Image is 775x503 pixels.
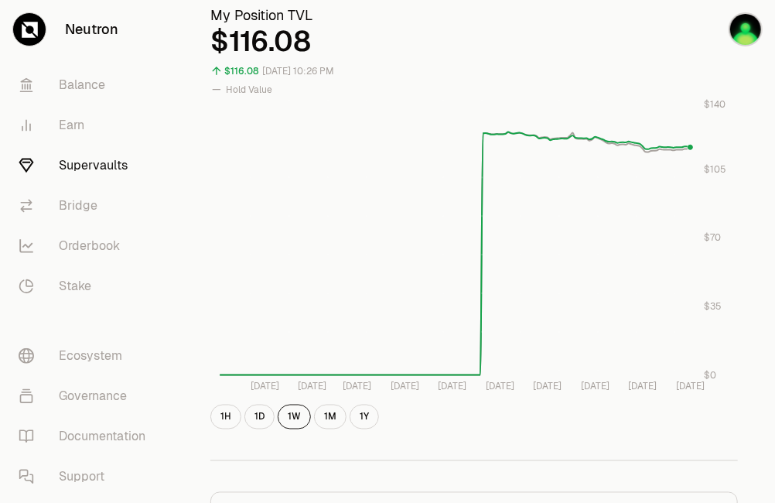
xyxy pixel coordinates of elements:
a: Earn [6,105,167,145]
div: [DATE] 10:26 PM [262,63,334,80]
tspan: $70 [705,232,722,245]
a: Supervaults [6,145,167,186]
button: 1W [278,405,311,429]
button: 1M [314,405,347,429]
tspan: [DATE] [299,381,327,393]
img: Axelar1 [729,12,763,46]
a: Governance [6,376,167,416]
a: Balance [6,65,167,105]
tspan: $105 [705,163,728,176]
a: Orderbook [6,226,167,266]
tspan: [DATE] [534,381,562,393]
a: Support [6,457,167,497]
a: Bridge [6,186,167,226]
tspan: [DATE] [630,381,658,393]
tspan: [DATE] [343,381,372,393]
tspan: [DATE] [487,381,515,393]
a: Documentation [6,416,167,457]
button: 1Y [350,405,379,429]
span: Hold Value [226,84,272,96]
tspan: $0 [705,370,718,382]
button: 1D [244,405,275,429]
tspan: [DATE] [677,381,705,393]
button: 1H [210,405,241,429]
tspan: $35 [705,301,723,313]
div: $116.08 [210,26,738,57]
h3: My Position TVL [210,5,738,26]
tspan: [DATE] [251,381,279,393]
div: $116.08 [224,63,259,80]
tspan: [DATE] [391,381,419,393]
tspan: $140 [705,98,727,111]
tspan: [DATE] [582,381,610,393]
a: Stake [6,266,167,306]
a: Ecosystem [6,336,167,376]
tspan: [DATE] [439,381,467,393]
